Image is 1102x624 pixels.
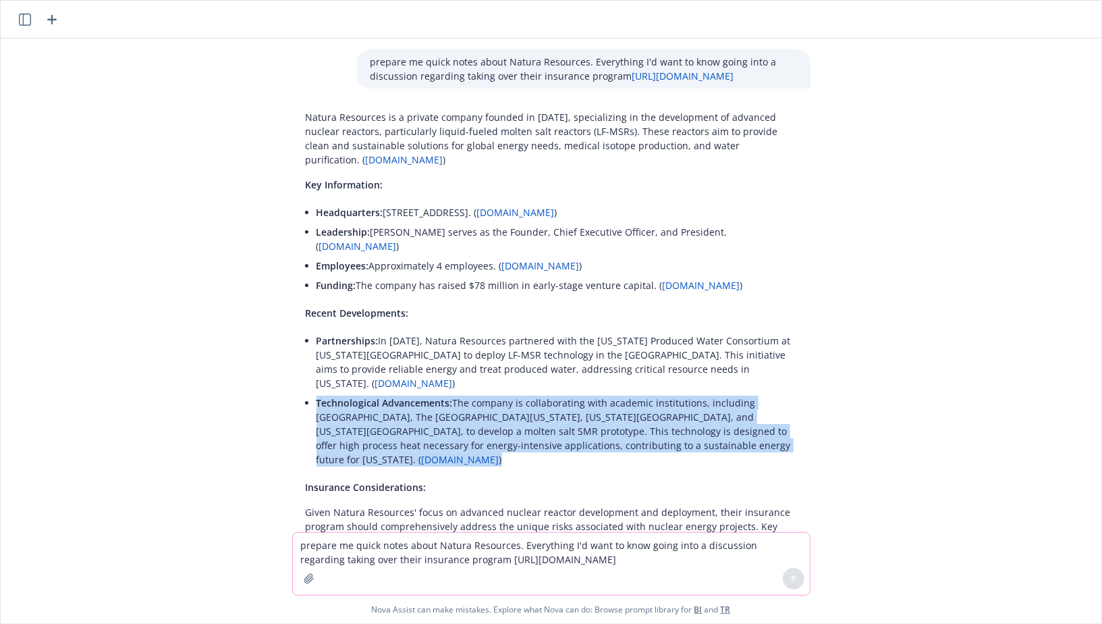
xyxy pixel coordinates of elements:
[306,307,409,319] span: Recent Developments:
[694,604,702,615] a: BI
[375,377,453,390] a: [DOMAIN_NAME]
[316,259,369,272] span: Employees:
[721,604,731,615] a: TR
[502,259,580,272] a: [DOMAIN_NAME]
[306,110,797,167] p: Natura Resources is a private company founded in [DATE], specializing in the development of advan...
[306,481,426,494] span: Insurance Considerations:
[316,278,797,292] p: The company has raised $78 million in early-stage venture capital. ( )
[316,334,379,347] span: Partnerships:
[306,178,383,191] span: Key Information:
[366,153,443,166] a: [DOMAIN_NAME]
[316,279,356,292] span: Funding:
[316,205,797,219] p: [STREET_ADDRESS]. ( )
[632,70,734,82] a: [URL][DOMAIN_NAME]
[316,226,370,238] span: Leadership:
[316,225,797,253] p: [PERSON_NAME] serves as the Founder, Chief Executive Officer, and President. ( )
[316,206,383,219] span: Headquarters:
[306,505,797,548] p: Given Natura Resources' focus on advanced nuclear reactor development and deployment, their insur...
[6,596,1096,623] span: Nova Assist can make mistakes. Explore what Nova can do: Browse prompt library for and
[422,453,499,466] a: [DOMAIN_NAME]
[663,279,740,292] a: [DOMAIN_NAME]
[477,206,555,219] a: [DOMAIN_NAME]
[316,334,797,390] p: In [DATE], Natura Resources partnered with the [US_STATE] Produced Water Consortium at [US_STATE]...
[319,240,397,253] a: [DOMAIN_NAME]
[316,259,797,273] p: Approximately 4 employees. ( )
[316,396,453,409] span: Technological Advancements:
[316,396,797,467] p: The company is collaborating with academic institutions, including [GEOGRAPHIC_DATA], The [GEOGRA...
[370,55,797,83] p: prepare me quick notes about Natura Resources. Everything I'd want to know going into a discussio...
